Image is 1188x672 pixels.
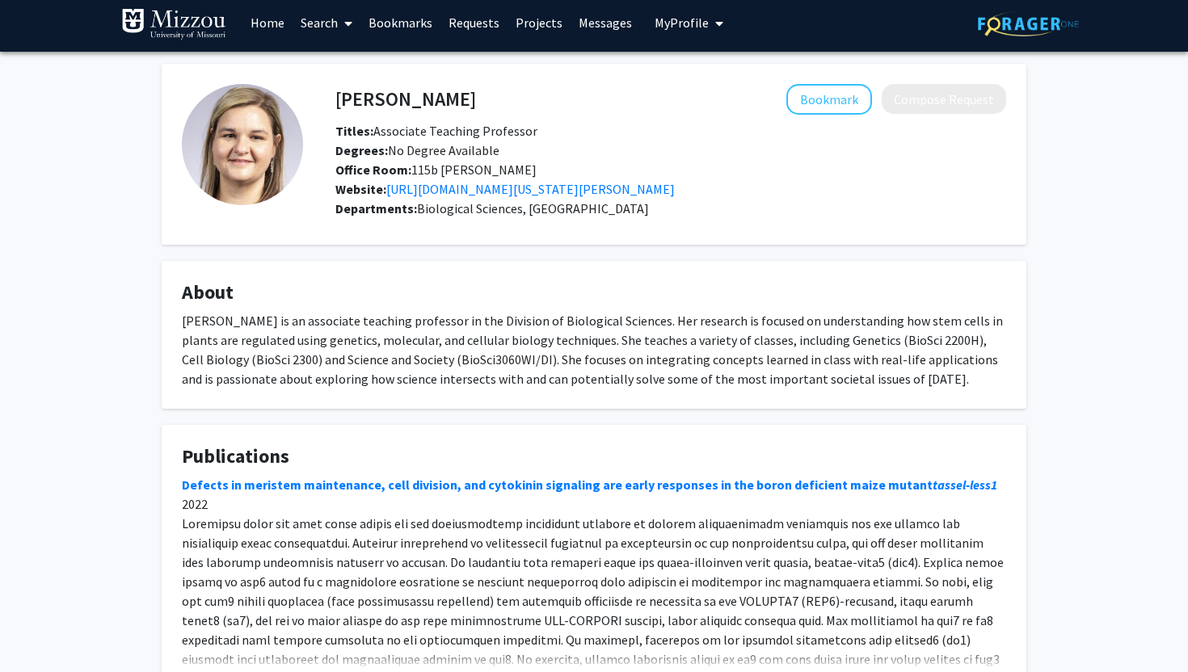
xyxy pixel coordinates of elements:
img: University of Missouri Logo [121,8,226,40]
a: Opens in a new tab [386,181,675,197]
span: No Degree Available [335,142,499,158]
h4: About [182,281,1006,304]
button: Compose Request to Amanda Durbak [882,84,1006,114]
b: Titles: [335,123,373,139]
b: Website: [335,181,386,197]
button: Add Amanda Durbak to Bookmarks [786,84,872,115]
span: Biological Sciences, [GEOGRAPHIC_DATA] [417,200,649,216]
span: My Profile [655,15,709,31]
b: Office Room: [335,162,411,178]
i: tassel‐less1 [933,477,997,493]
h4: [PERSON_NAME] [335,84,476,114]
b: Degrees: [335,142,388,158]
h4: Publications [182,445,1006,468]
a: Defects in meristem maintenance, cell division, and cytokinin signaling are early responses in th... [182,477,997,493]
img: Profile Picture [182,84,303,205]
img: ForagerOne Logo [978,11,1079,36]
span: Associate Teaching Professor [335,123,537,139]
b: Departments: [335,200,417,216]
div: [PERSON_NAME] is an associate teaching professor in the Division of Biological Sciences. Her rese... [182,311,1006,388]
iframe: Chat [12,599,69,660]
span: 115b [PERSON_NAME] [335,162,537,178]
